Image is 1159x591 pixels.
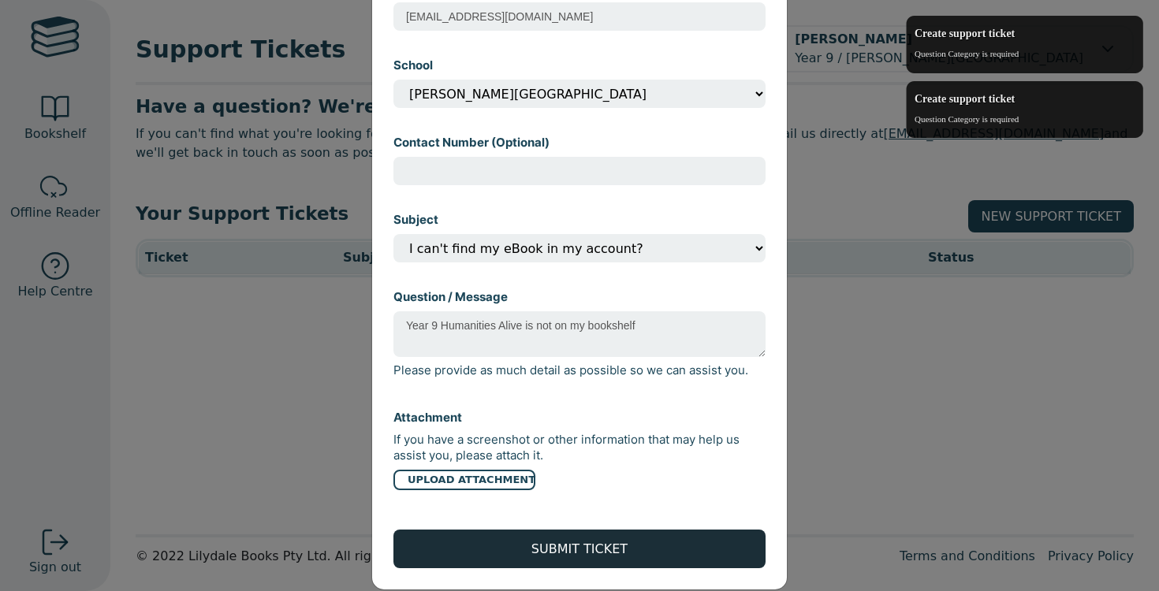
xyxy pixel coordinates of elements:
span: Create support ticket [915,91,1135,113]
p: Question Category is required [915,47,1135,61]
button: SUBMIT TICKET [393,530,766,568]
p: Attachment [393,410,766,426]
p: Question Category is required [915,113,1135,126]
p: Please provide as much detail as possible so we can assist you. [393,362,766,378]
span: Create support ticket [915,25,1135,47]
label: Subject [393,212,438,228]
label: Question / Message [393,289,508,305]
p: If you have a screenshot or other information that may help us assist you, please attach it. [393,432,766,463]
label: Contact Number (Optional) [393,135,550,151]
label: School [393,58,433,73]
